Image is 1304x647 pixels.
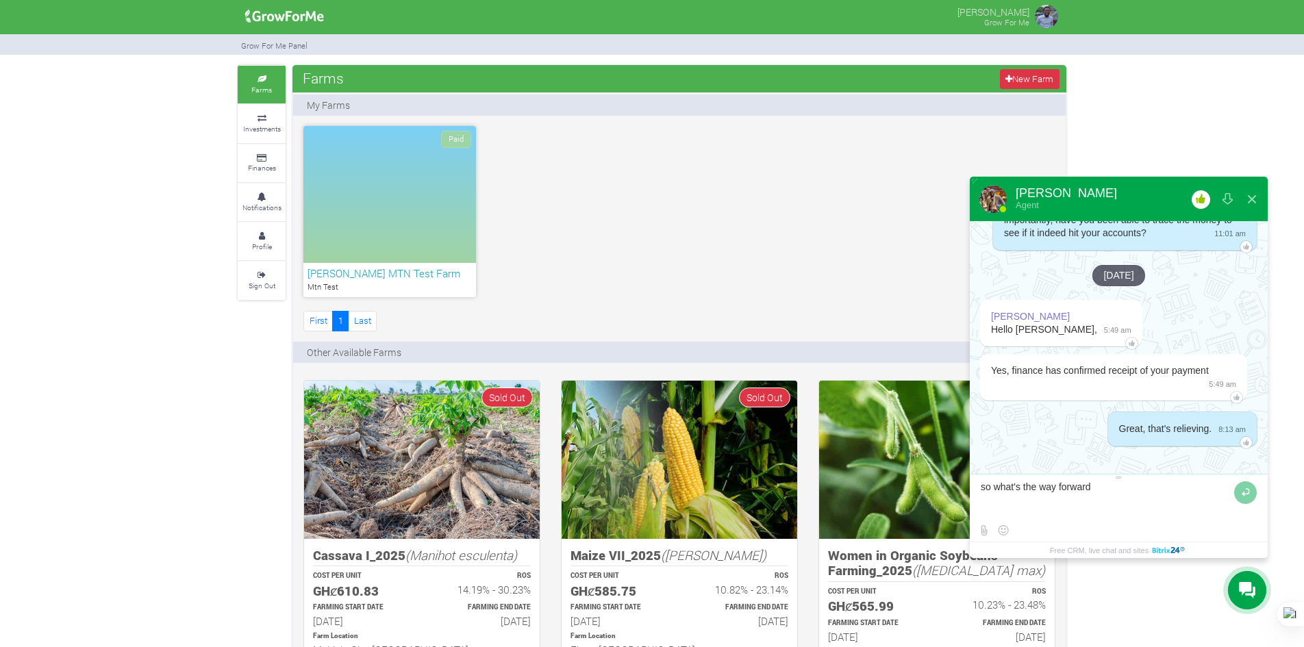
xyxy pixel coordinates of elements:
small: Profile [252,242,272,251]
p: ROS [692,571,788,581]
button: Close widget [1240,183,1264,216]
a: Free CRM, live chat and sites [1050,542,1188,558]
div: [DATE] [1092,265,1144,286]
a: Notifications [238,183,286,221]
span: 5:49 am [1097,323,1131,336]
a: New Farm [1000,69,1059,89]
p: COST PER UNIT [828,587,925,597]
span: Paid [441,131,471,148]
small: Grow For Me [984,17,1029,27]
label: Send file [975,522,992,539]
h6: [DATE] [949,631,1046,643]
a: Investments [238,105,286,142]
span: 5:49 am [1202,377,1236,390]
div: Agent [1016,199,1117,211]
p: COST PER UNIT [313,571,410,581]
span: Sold Out [481,388,533,407]
p: Estimated Farming End Date [949,618,1046,629]
p: Location of Farm [313,631,531,642]
h6: 14.19% - 30.23% [434,583,531,596]
button: Send message [1234,481,1257,504]
span: Free CRM, live chat and sites [1050,542,1149,558]
button: Rate our service [1188,183,1213,216]
p: ROS [949,587,1046,597]
small: Sign Out [249,281,275,290]
img: growforme image [240,3,329,30]
span: Sold Out [739,388,790,407]
h6: [DATE] [828,631,925,643]
img: growforme image [819,381,1055,539]
div: [PERSON_NAME] [991,310,1070,323]
i: ([MEDICAL_DATA] max) [912,561,1045,579]
span: Hello [PERSON_NAME], [991,324,1097,335]
p: Estimated Farming Start Date [570,602,667,613]
a: Finances [238,144,286,182]
a: Profile [238,223,286,260]
a: First [303,311,333,331]
button: Select emoticon [994,522,1012,539]
small: Farms [251,85,272,94]
p: Estimated Farming Start Date [313,602,410,613]
small: Finances [248,163,276,173]
span: Great, that's relieving. [1119,423,1212,434]
img: growforme image [304,381,540,539]
span: Farms [299,64,347,92]
p: Estimated Farming End Date [692,602,788,613]
a: 1 [332,311,349,331]
span: Yes, finance has confirmed receipt of your payment [991,365,1209,376]
div: [PERSON_NAME] [1016,187,1117,199]
h5: GHȼ585.75 [570,583,667,599]
h6: [PERSON_NAME] MTN Test Farm [308,267,472,279]
p: Estimated Farming End Date [434,602,531,613]
span: 8:13 am [1212,422,1246,435]
h5: Women in Organic Soybeans Farming_2025 [828,548,1046,579]
small: Notifications [242,203,281,212]
h5: Cassava I_2025 [313,548,531,563]
p: Other Available Farms [307,345,401,359]
nav: Page Navigation [303,311,377,331]
h5: Maize VII_2025 [570,548,788,563]
i: (Manihot esculenta) [405,546,517,563]
p: COST PER UNIT [570,571,667,581]
a: Last [348,311,377,331]
h6: 10.23% - 23.48% [949,598,1046,611]
h6: [DATE] [434,615,531,627]
i: ([PERSON_NAME]) [661,546,766,563]
p: My Farms [307,98,350,112]
h6: [DATE] [313,615,410,627]
small: Grow For Me Panel [241,40,308,51]
p: [PERSON_NAME] [957,3,1029,19]
p: ROS [434,571,531,581]
h6: [DATE] [692,615,788,627]
a: Paid [PERSON_NAME] MTN Test Farm Mtn Test [303,126,476,297]
small: Investments [243,124,281,134]
p: Estimated Farming Start Date [828,618,925,629]
a: Farms [238,66,286,103]
img: growforme image [1033,3,1060,30]
h6: 10.82% - 23.14% [692,583,788,596]
button: Download conversation history [1215,183,1240,216]
img: growforme image [562,381,797,539]
p: Location of Farm [570,631,788,642]
h5: GHȼ565.99 [828,598,925,614]
h5: GHȼ610.83 [313,583,410,599]
h6: [DATE] [570,615,667,627]
a: Sign Out [238,262,286,299]
p: Mtn Test [308,281,472,293]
